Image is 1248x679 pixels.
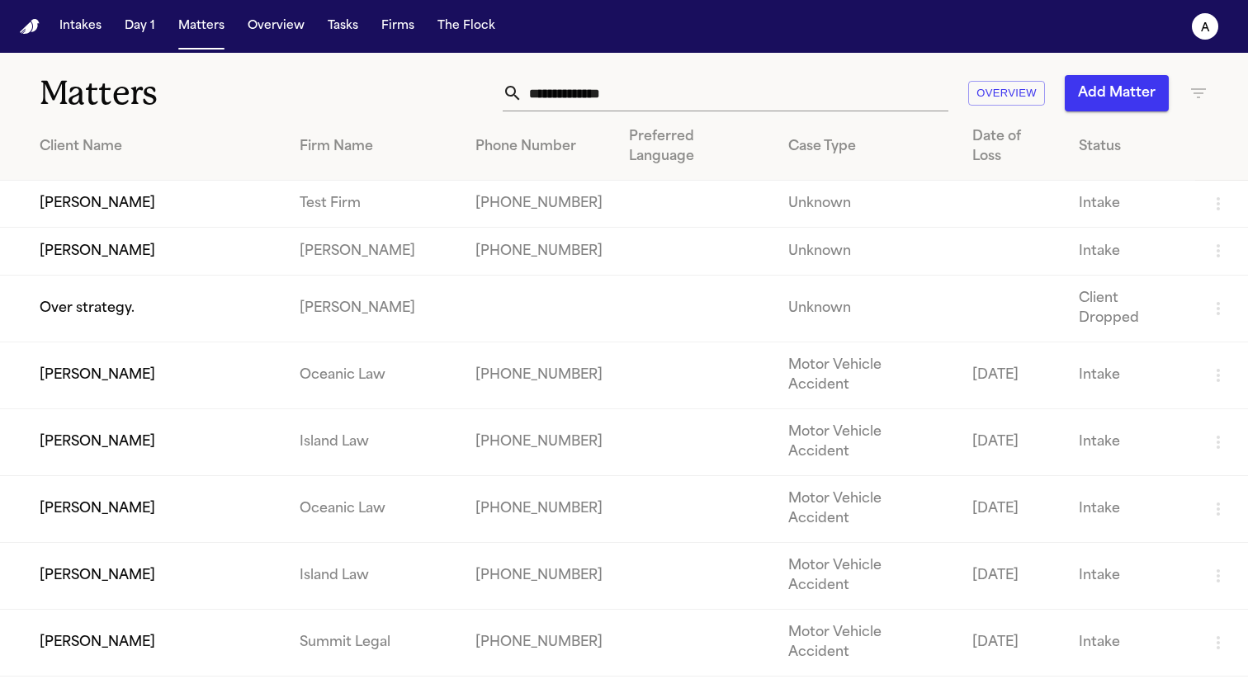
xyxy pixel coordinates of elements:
[462,475,616,542] td: [PHONE_NUMBER]
[462,542,616,609] td: [PHONE_NUMBER]
[1066,228,1195,275] td: Intake
[1066,342,1195,408] td: Intake
[629,127,762,167] div: Preferred Language
[286,408,462,475] td: Island Law
[775,181,958,228] td: Unknown
[775,408,958,475] td: Motor Vehicle Accident
[968,81,1045,106] button: Overview
[775,275,958,342] td: Unknown
[1066,475,1195,542] td: Intake
[775,228,958,275] td: Unknown
[475,137,603,157] div: Phone Number
[462,342,616,408] td: [PHONE_NUMBER]
[20,19,40,35] a: Home
[462,181,616,228] td: [PHONE_NUMBER]
[462,228,616,275] td: [PHONE_NUMBER]
[775,475,958,542] td: Motor Vehicle Accident
[462,609,616,676] td: [PHONE_NUMBER]
[959,475,1066,542] td: [DATE]
[959,342,1066,408] td: [DATE]
[286,475,462,542] td: Oceanic Law
[1065,75,1169,111] button: Add Matter
[959,408,1066,475] td: [DATE]
[375,12,421,41] button: Firms
[775,609,958,676] td: Motor Vehicle Accident
[431,12,502,41] button: The Flock
[462,408,616,475] td: [PHONE_NUMBER]
[321,12,365,41] button: Tasks
[1066,275,1195,342] td: Client Dropped
[959,609,1066,676] td: [DATE]
[788,137,945,157] div: Case Type
[172,12,231,41] button: Matters
[1079,137,1182,157] div: Status
[300,137,449,157] div: Firm Name
[286,342,462,408] td: Oceanic Law
[1066,181,1195,228] td: Intake
[286,275,462,342] td: [PERSON_NAME]
[775,542,958,609] td: Motor Vehicle Accident
[286,542,462,609] td: Island Law
[20,19,40,35] img: Finch Logo
[40,73,366,114] h1: Matters
[1066,408,1195,475] td: Intake
[118,12,162,41] button: Day 1
[1066,609,1195,676] td: Intake
[286,228,462,275] td: [PERSON_NAME]
[53,12,108,41] button: Intakes
[286,609,462,676] td: Summit Legal
[775,342,958,408] td: Motor Vehicle Accident
[40,137,273,157] div: Client Name
[241,12,311,41] button: Overview
[1066,542,1195,609] td: Intake
[286,181,462,228] td: Test Firm
[959,542,1066,609] td: [DATE]
[972,127,1053,167] div: Date of Loss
